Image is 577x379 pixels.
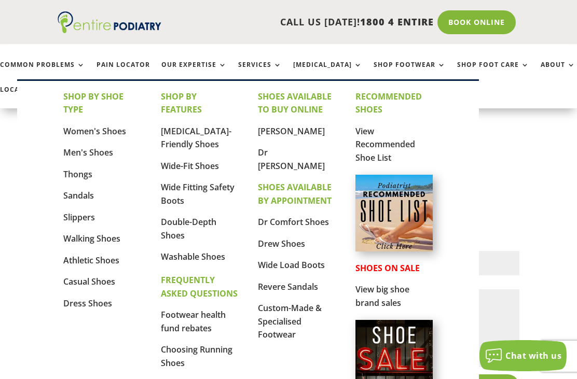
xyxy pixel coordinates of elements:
a: [PERSON_NAME] [258,125,325,137]
a: Thongs [63,169,92,180]
a: Book Online [437,10,516,34]
a: Footwear health fund rebates [161,309,226,334]
span: 1800 4 ENTIRE [360,16,434,28]
strong: SHOES AVAILABLE BY APPOINTMENT [258,181,332,206]
button: Chat with us [479,340,567,371]
a: View big shoe brand sales [355,284,409,308]
a: Wide Fitting Safety Boots [161,181,235,206]
a: Sandals [63,190,94,201]
img: podiatrist-recommended-shoe-list-australia-entire-podiatry [355,175,433,252]
strong: SHOP BY SHOE TYPE [63,91,123,116]
a: Shop Footwear [374,61,446,83]
a: Athletic Shoes [63,255,119,266]
strong: SHOP BY FEATURES [161,91,202,116]
a: [MEDICAL_DATA] [293,61,362,83]
a: Dr Comfort Shoes [258,216,329,228]
a: Walking Shoes [63,233,120,244]
a: Entire Podiatry [58,25,161,35]
a: [MEDICAL_DATA]-Friendly Shoes [161,125,231,150]
a: Drew Shoes [258,238,305,249]
a: Shop Foot Care [457,61,529,83]
strong: SHOES AVAILABLE TO BUY ONLINE [258,91,332,116]
strong: FREQUENTLY ASKED QUESTIONS [161,274,238,299]
a: Dr [PERSON_NAME] [258,147,325,172]
a: Pain Locator [97,61,150,83]
a: About [541,61,575,83]
a: Services [238,61,282,83]
a: Podiatrist Recommended Shoe List Australia [355,243,433,254]
strong: SHOES ON SALE [355,262,420,274]
a: Our Expertise [161,61,227,83]
span: Chat with us [505,350,561,361]
a: Casual Shoes [63,276,115,287]
a: Wide-Fit Shoes [161,160,219,172]
a: Women's Shoes [63,125,126,137]
a: Custom-Made & Specialised Footwear [258,302,322,340]
a: Men's Shoes [63,147,113,158]
a: Dress Shoes [63,298,112,309]
strong: RECOMMENDED SHOES [355,91,422,116]
img: logo (1) [58,11,161,33]
a: Revere Sandals [258,281,318,292]
a: View Recommended Shoe List [355,125,415,163]
a: Choosing Running Shoes [161,344,232,369]
p: CALL US [DATE]! [161,16,434,29]
a: Wide Load Boots [258,259,325,271]
a: Washable Shoes [161,251,225,262]
a: Double-Depth Shoes [161,216,216,241]
a: Slippers [63,212,95,223]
